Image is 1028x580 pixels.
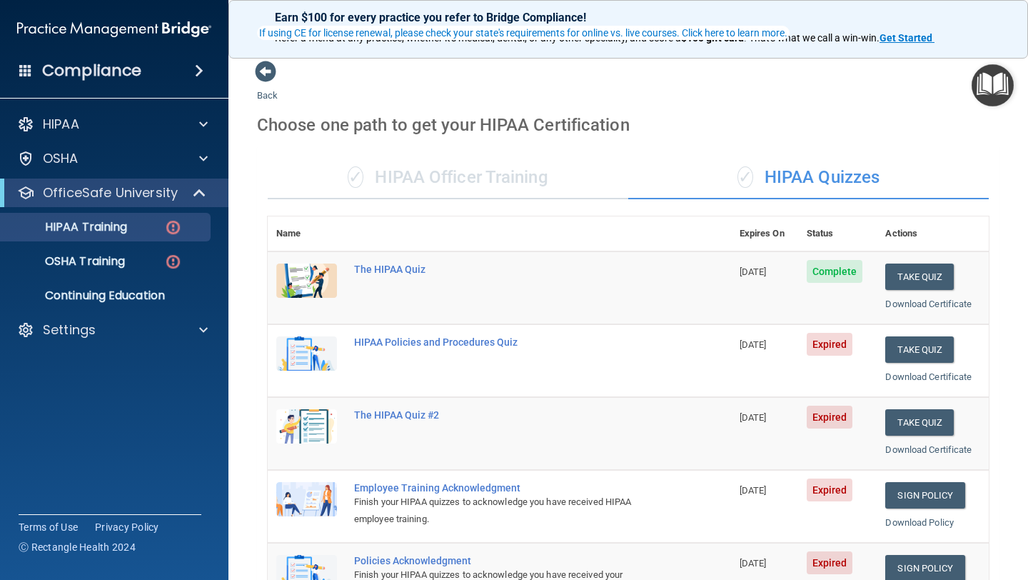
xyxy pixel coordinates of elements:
img: PMB logo [17,15,211,44]
th: Expires On [731,216,798,251]
a: Settings [17,321,208,339]
p: HIPAA [43,116,79,133]
a: Download Policy [885,517,954,528]
button: Take Quiz [885,409,954,436]
th: Name [268,216,346,251]
a: OfficeSafe University [17,184,207,201]
span: Expired [807,479,853,501]
div: Employee Training Acknowledgment [354,482,660,494]
a: Get Started [880,32,934,44]
a: Terms of Use [19,520,78,534]
p: Continuing Education [9,289,204,303]
div: Choose one path to get your HIPAA Certification [257,104,999,146]
th: Actions [877,216,989,251]
a: HIPAA [17,116,208,133]
a: Download Certificate [885,444,972,455]
a: Back [257,73,278,101]
strong: Get Started [880,32,932,44]
div: HIPAA Policies and Procedures Quiz [354,336,660,348]
div: Policies Acknowledgment [354,555,660,566]
p: Earn $100 for every practice you refer to Bridge Compliance! [275,11,982,24]
a: Download Certificate [885,371,972,382]
div: The HIPAA Quiz [354,264,660,275]
a: OSHA [17,150,208,167]
span: [DATE] [740,266,767,277]
th: Status [798,216,877,251]
span: [DATE] [740,558,767,569]
div: HIPAA Quizzes [628,156,989,199]
p: OfficeSafe University [43,184,178,201]
button: Open Resource Center [972,64,1014,106]
img: danger-circle.6113f641.png [164,253,182,271]
span: ✓ [348,166,363,188]
span: Expired [807,551,853,574]
p: HIPAA Training [9,220,127,234]
div: If using CE for license renewal, please check your state's requirements for online vs. live cours... [259,28,787,38]
span: [DATE] [740,485,767,496]
span: Complete [807,260,863,283]
span: ✓ [737,166,753,188]
h4: Compliance [42,61,141,81]
span: Expired [807,333,853,356]
span: Ⓒ Rectangle Health 2024 [19,540,136,554]
button: Take Quiz [885,264,954,290]
p: OSHA [43,150,79,167]
p: Settings [43,321,96,339]
img: danger-circle.6113f641.png [164,219,182,236]
div: Finish your HIPAA quizzes to acknowledge you have received HIPAA employee training. [354,494,660,528]
div: The HIPAA Quiz #2 [354,409,660,421]
span: [DATE] [740,412,767,423]
span: Expired [807,406,853,429]
button: If using CE for license renewal, please check your state's requirements for online vs. live cours... [257,26,790,40]
button: Take Quiz [885,336,954,363]
span: ! That's what we call a win-win. [744,32,880,44]
a: Privacy Policy [95,520,159,534]
a: Download Certificate [885,299,972,309]
p: OSHA Training [9,254,125,269]
div: HIPAA Officer Training [268,156,628,199]
a: Sign Policy [885,482,964,509]
span: [DATE] [740,339,767,350]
